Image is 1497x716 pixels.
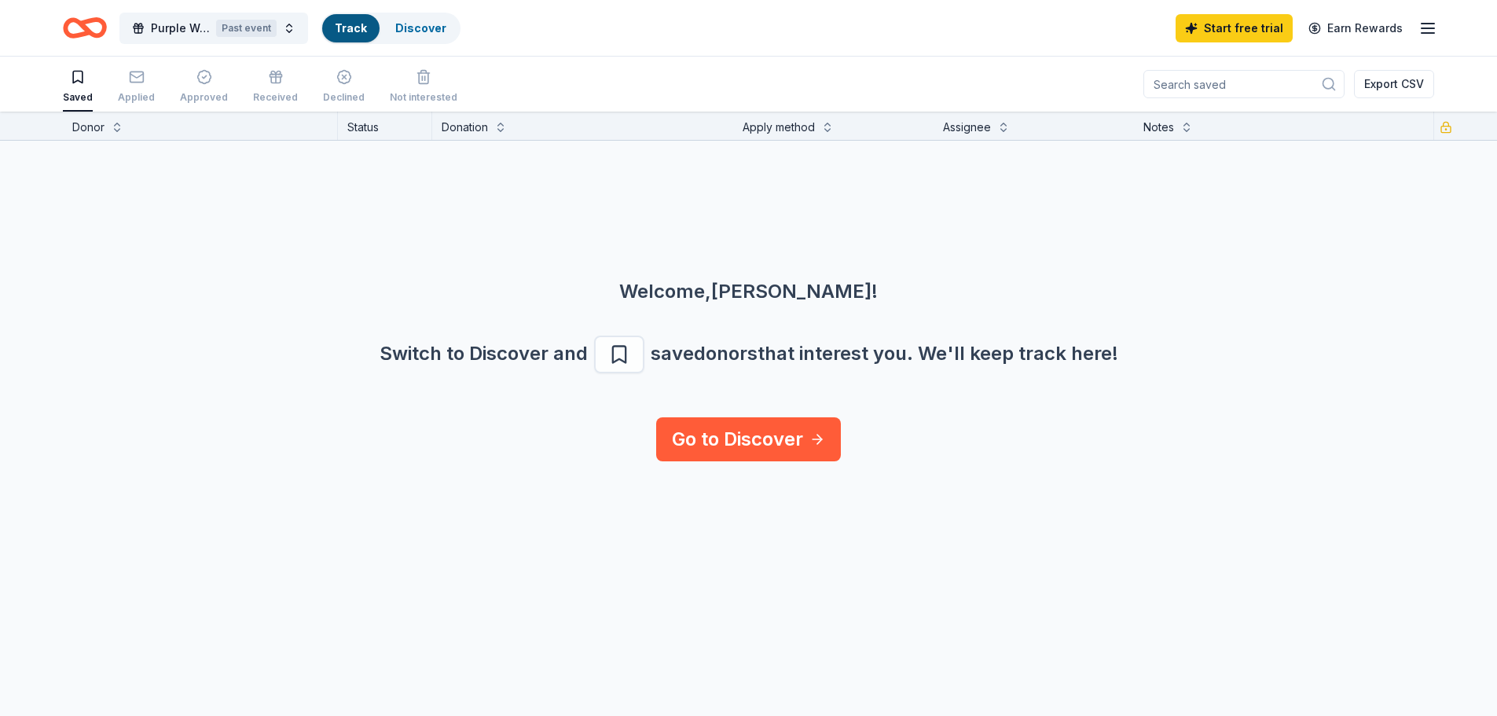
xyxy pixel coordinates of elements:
[253,63,298,112] button: Received
[63,63,93,112] button: Saved
[1143,70,1345,98] input: Search saved
[442,118,488,137] div: Donation
[390,63,457,112] button: Not interested
[38,336,1459,373] div: Switch to Discover and save donors that interest you. We ' ll keep track here!
[180,91,228,104] div: Approved
[1176,14,1293,42] a: Start free trial
[119,13,308,44] button: Purple WalkPast event
[390,91,457,104] div: Not interested
[118,63,155,112] button: Applied
[323,91,365,104] div: Declined
[323,63,365,112] button: Declined
[1354,70,1434,98] button: Export CSV
[335,21,367,35] a: Track
[63,9,107,46] a: Home
[1143,118,1174,137] div: Notes
[656,417,841,461] a: Go to Discover
[1299,14,1412,42] a: Earn Rewards
[63,91,93,104] div: Saved
[943,118,991,137] div: Assignee
[338,112,432,140] div: Status
[253,91,298,104] div: Received
[72,118,105,137] div: Donor
[180,63,228,112] button: Approved
[321,13,460,44] button: TrackDiscover
[151,19,210,38] span: Purple Walk
[118,91,155,104] div: Applied
[395,21,446,35] a: Discover
[216,20,277,37] div: Past event
[38,279,1459,304] div: Welcome, [PERSON_NAME] !
[743,118,815,137] div: Apply method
